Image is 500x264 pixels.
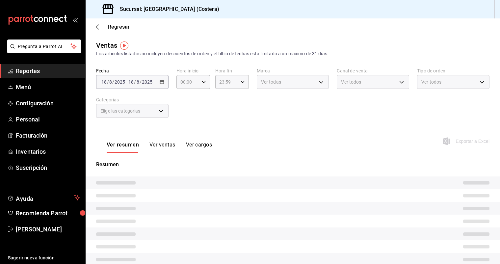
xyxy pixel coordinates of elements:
[142,79,153,85] input: ----
[16,225,80,234] span: [PERSON_NAME]
[107,142,139,153] button: Ver resumen
[261,79,281,85] span: Ver todas
[100,108,141,114] span: Elige las categorías
[5,48,81,55] a: Pregunta a Parrot AI
[108,24,130,30] span: Regresar
[126,79,127,85] span: -
[421,79,441,85] span: Ver todos
[140,79,142,85] span: /
[16,115,80,124] span: Personal
[215,68,249,73] label: Hora fin
[176,68,210,73] label: Hora inicio
[16,99,80,108] span: Configuración
[16,147,80,156] span: Inventarios
[134,79,136,85] span: /
[257,68,329,73] label: Marca
[107,79,109,85] span: /
[136,79,140,85] input: --
[16,66,80,75] span: Reportes
[7,40,81,53] button: Pregunta a Parrot AI
[16,194,71,201] span: Ayuda
[341,79,361,85] span: Ver todos
[18,43,71,50] span: Pregunta a Parrot AI
[186,142,212,153] button: Ver cargos
[101,79,107,85] input: --
[16,209,80,218] span: Recomienda Parrot
[120,41,128,50] img: Tooltip marker
[417,68,489,73] label: Tipo de orden
[149,142,175,153] button: Ver ventas
[96,97,169,102] label: Categorías
[16,83,80,92] span: Menú
[109,79,112,85] input: --
[115,5,219,13] h3: Sucursal: [GEOGRAPHIC_DATA] (Costera)
[96,24,130,30] button: Regresar
[96,161,489,169] p: Resumen
[114,79,125,85] input: ----
[112,79,114,85] span: /
[107,142,212,153] div: navigation tabs
[128,79,134,85] input: --
[72,17,78,22] button: open_drawer_menu
[96,40,117,50] div: Ventas
[96,68,169,73] label: Fecha
[8,254,80,261] span: Sugerir nueva función
[16,163,80,172] span: Suscripción
[16,131,80,140] span: Facturación
[337,68,409,73] label: Canal de venta
[96,50,489,57] div: Los artículos listados no incluyen descuentos de orden y el filtro de fechas está limitado a un m...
